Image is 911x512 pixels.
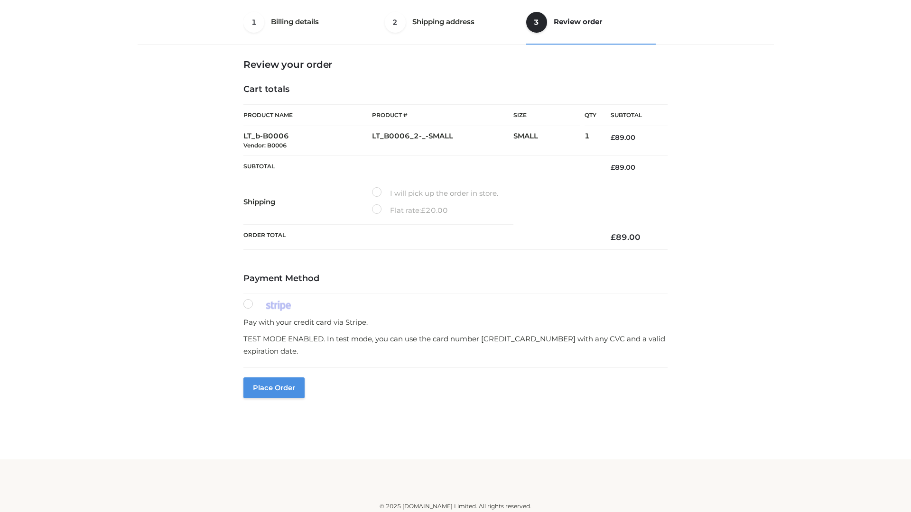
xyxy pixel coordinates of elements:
div: © 2025 [DOMAIN_NAME] Limited. All rights reserved. [141,502,770,511]
th: Product # [372,104,513,126]
bdi: 89.00 [611,133,635,142]
td: LT_b-B0006 [243,126,372,156]
span: £ [611,232,616,242]
th: Order Total [243,225,596,250]
th: Qty [585,104,596,126]
label: I will pick up the order in store. [372,187,498,200]
small: Vendor: B0006 [243,142,287,149]
span: £ [611,163,615,172]
th: Size [513,105,580,126]
td: 1 [585,126,596,156]
bdi: 20.00 [421,206,448,215]
td: LT_B0006_2-_-SMALL [372,126,513,156]
label: Flat rate: [372,204,448,217]
bdi: 89.00 [611,163,635,172]
td: SMALL [513,126,585,156]
bdi: 89.00 [611,232,641,242]
p: Pay with your credit card via Stripe. [243,316,668,329]
button: Place order [243,377,305,398]
p: TEST MODE ENABLED. In test mode, you can use the card number [CREDIT_CARD_NUMBER] with any CVC an... [243,333,668,357]
th: Subtotal [596,105,668,126]
h3: Review your order [243,59,668,70]
th: Shipping [243,179,372,225]
span: £ [611,133,615,142]
span: £ [421,206,426,215]
h4: Cart totals [243,84,668,95]
th: Subtotal [243,155,596,179]
h4: Payment Method [243,274,668,284]
th: Product Name [243,104,372,126]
